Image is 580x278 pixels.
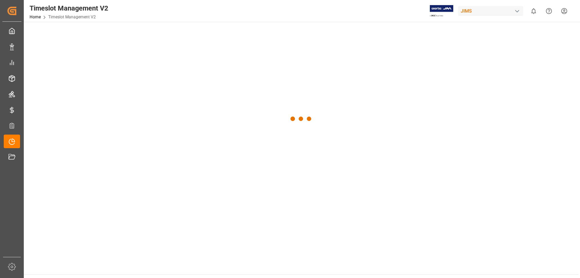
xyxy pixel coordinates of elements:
[526,3,541,19] button: show 0 new notifications
[30,3,108,13] div: Timeslot Management V2
[430,5,453,17] img: Exertis%20JAM%20-%20Email%20Logo.jpg_1722504956.jpg
[458,6,523,16] div: JIMS
[458,4,526,17] button: JIMS
[541,3,557,19] button: Help Center
[30,15,41,19] a: Home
